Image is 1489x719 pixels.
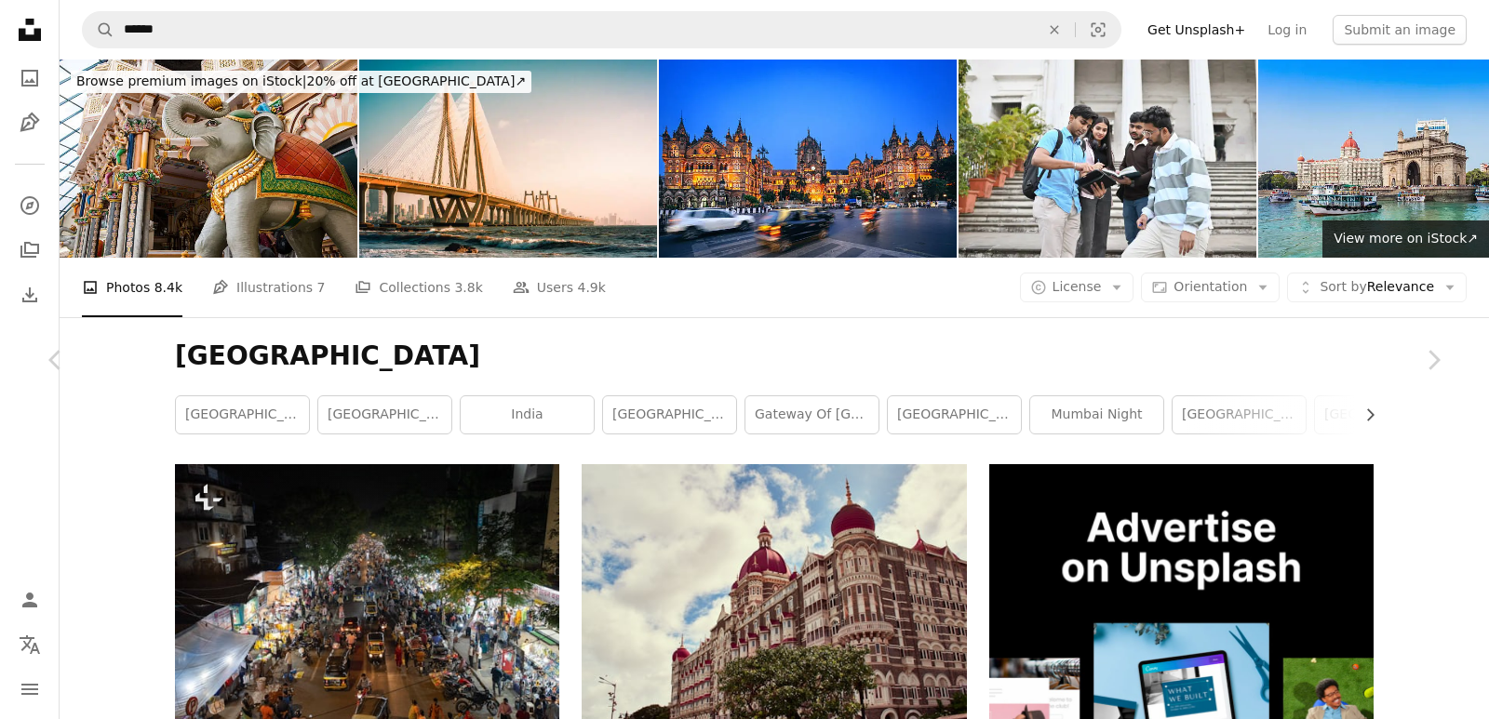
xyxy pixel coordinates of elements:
a: india [461,396,594,433]
a: [GEOGRAPHIC_DATA] [603,396,736,433]
span: Sort by [1320,279,1366,294]
img: Chhatrapati Shivaji Maharaj Terminus Station Illuminated at Twilight in Mumbai, India [659,60,957,258]
a: Get Unsplash+ [1136,15,1256,45]
span: View more on iStock ↗ [1334,231,1478,246]
a: [GEOGRAPHIC_DATA] [888,396,1021,433]
a: Next [1377,271,1489,449]
button: Language [11,626,48,663]
span: 7 [317,277,326,298]
span: Relevance [1320,278,1434,297]
a: View more on iStock↗ [1322,220,1489,258]
button: License [1020,273,1134,302]
a: gateway of [GEOGRAPHIC_DATA] [745,396,879,433]
span: Browse premium images on iStock | [76,73,306,88]
a: Browse premium images on iStock|20% off at [GEOGRAPHIC_DATA]↗ [60,60,543,104]
a: a large building with a red roof [582,583,966,600]
a: Photos [11,60,48,97]
button: Submit an image [1333,15,1467,45]
span: 3.8k [454,277,482,298]
h1: [GEOGRAPHIC_DATA] [175,340,1374,373]
a: Collections 3.8k [355,258,482,317]
span: Orientation [1174,279,1247,294]
a: Explore [11,187,48,224]
a: Collections [11,232,48,269]
img: University students studying and discussing standing on the steps of the campus [959,60,1256,258]
a: mumbai night [1030,396,1163,433]
button: Orientation [1141,273,1280,302]
a: [GEOGRAPHIC_DATA] [176,396,309,433]
a: [GEOGRAPHIC_DATA] skyline [318,396,451,433]
img: Statue in Front of a Jain temple [60,60,357,258]
a: [GEOGRAPHIC_DATA] [1173,396,1306,433]
a: Log in / Sign up [11,581,48,619]
img: Golden Gate Bridge Against Sky During Sunset [359,60,657,258]
button: Visual search [1076,12,1120,47]
button: scroll list to the right [1353,396,1374,433]
button: Sort byRelevance [1287,273,1467,302]
a: Illustrations 7 [212,258,325,317]
form: Find visuals sitewide [82,11,1121,48]
span: 4.9k [578,277,606,298]
a: Log in [1256,15,1318,45]
button: Menu [11,671,48,708]
a: a crowded city street at night with lots of people [175,584,559,601]
a: Illustrations [11,104,48,141]
span: 20% off at [GEOGRAPHIC_DATA] ↗ [76,73,526,88]
button: Clear [1034,12,1075,47]
span: License [1053,279,1102,294]
a: [GEOGRAPHIC_DATA] [1315,396,1448,433]
a: Users 4.9k [513,258,606,317]
button: Search Unsplash [83,12,114,47]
